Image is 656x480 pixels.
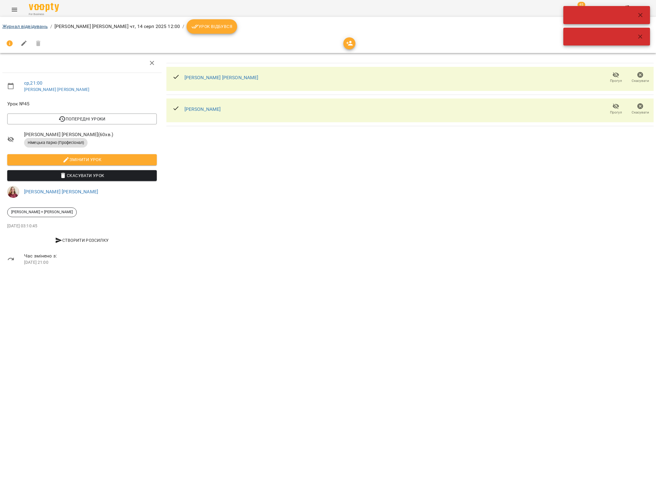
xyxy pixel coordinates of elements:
[632,110,649,115] span: Скасувати
[12,115,152,123] span: Попередні уроки
[7,2,22,17] button: Menu
[610,110,622,115] span: Прогул
[191,23,232,30] span: Урок відбувся
[182,23,184,30] li: /
[577,2,585,8] span: 45
[2,23,48,29] a: Журнал відвідувань
[50,23,52,30] li: /
[24,87,89,92] a: [PERSON_NAME] [PERSON_NAME]
[604,69,628,86] button: Прогул
[632,78,649,83] span: Скасувати
[7,100,157,108] span: Урок №45
[8,209,76,215] span: [PERSON_NAME] + [PERSON_NAME]
[184,75,258,80] a: [PERSON_NAME] [PERSON_NAME]
[628,69,652,86] button: Скасувати
[24,140,88,145] span: Німецька парно (Професіонал)
[604,101,628,117] button: Прогул
[610,78,622,83] span: Прогул
[184,106,221,112] a: [PERSON_NAME]
[7,223,157,229] p: [DATE] 03:10:45
[24,80,42,86] a: ср , 21:00
[29,12,59,16] span: For Business
[24,260,157,266] p: [DATE] 21:00
[187,19,237,34] button: Урок відбувся
[7,186,19,198] img: f69493a11c5e0b19dd0007f0ac993a62.jpg
[29,3,59,12] img: Voopty Logo
[24,252,157,260] span: Час змінено з:
[7,235,157,246] button: Створити розсилку
[12,156,152,163] span: Змінити урок
[7,114,157,124] button: Попередні уроки
[7,207,77,217] div: [PERSON_NAME] + [PERSON_NAME]
[10,237,154,244] span: Створити розсилку
[628,101,652,117] button: Скасувати
[24,189,98,195] a: [PERSON_NAME] [PERSON_NAME]
[2,19,654,34] nav: breadcrumb
[54,23,180,30] p: [PERSON_NAME] [PERSON_NAME] чт, 14 серп 2025 12:00
[12,172,152,179] span: Скасувати Урок
[24,131,157,138] span: [PERSON_NAME] [PERSON_NAME] ( 60 хв. )
[7,170,157,181] button: Скасувати Урок
[7,154,157,165] button: Змінити урок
